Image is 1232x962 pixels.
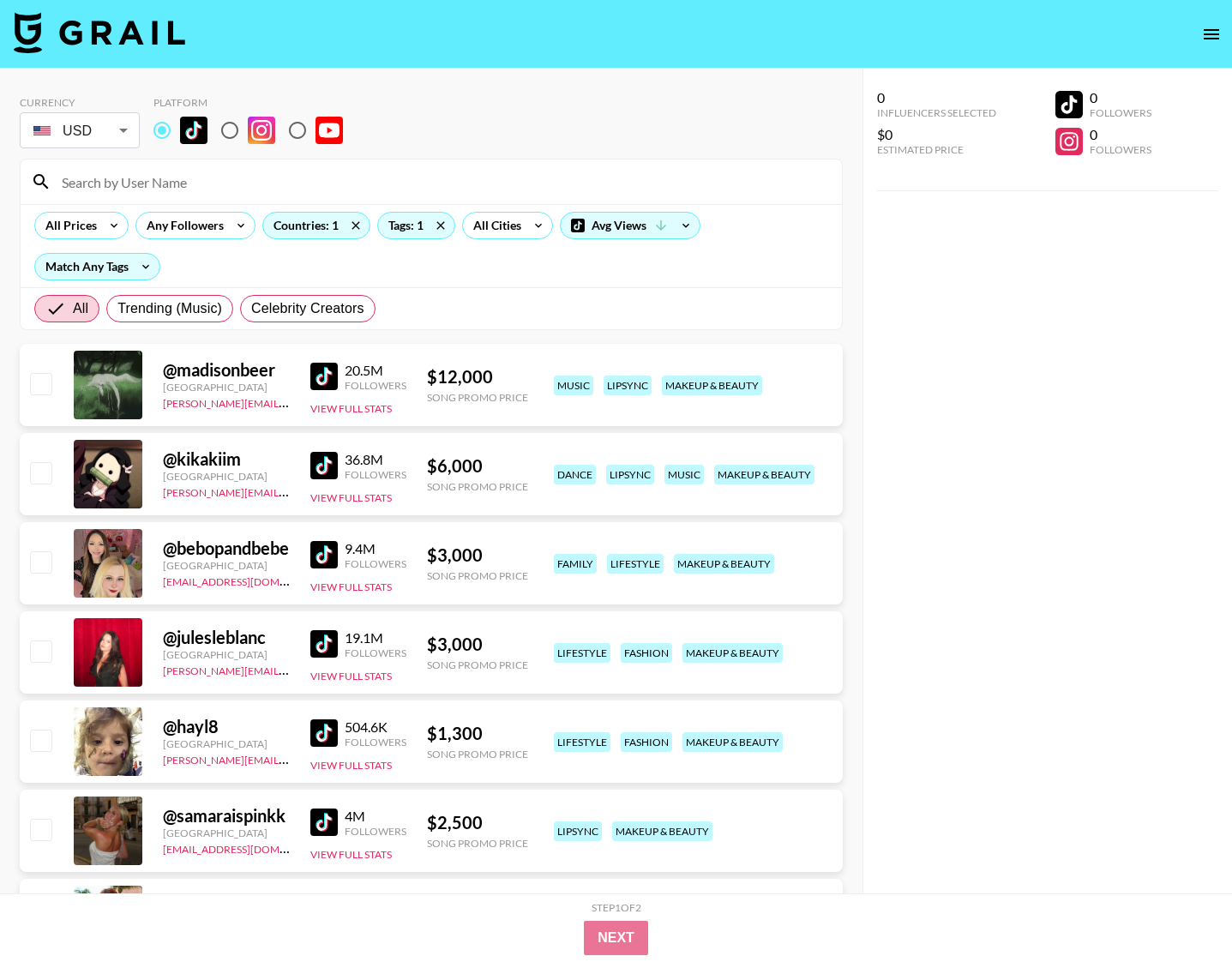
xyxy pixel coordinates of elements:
[378,213,454,238] div: Tags: 1
[310,670,392,682] button: View Full Stats
[554,821,602,841] div: lipsync
[345,808,406,825] div: 4M
[163,572,335,588] a: [EMAIL_ADDRESS][DOMAIN_NAME]
[163,359,290,381] div: @ madisonbeer
[345,362,406,379] div: 20.5M
[877,126,996,143] div: $0
[163,805,290,827] div: @ samaraispinkk
[1090,106,1151,119] div: Followers
[310,580,392,593] button: View Full Stats
[554,643,610,663] div: lifestyle
[606,465,654,484] div: lipsync
[427,723,528,744] div: $ 1,300
[73,298,88,319] span: All
[248,117,275,144] img: Instagram
[427,366,528,388] div: $ 12,000
[310,541,338,568] img: TikTok
[1090,126,1151,143] div: 0
[163,737,290,750] div: [GEOGRAPHIC_DATA]
[310,719,338,747] img: TikTok
[345,468,406,481] div: Followers
[1194,17,1229,51] button: open drawer
[345,379,406,392] div: Followers
[345,718,406,736] div: 504.6K
[20,96,140,109] div: Currency
[345,646,406,659] div: Followers
[714,465,814,484] div: makeup & beauty
[180,117,207,144] img: TikTok
[310,402,392,415] button: View Full Stats
[1146,876,1211,941] iframe: Drift Widget Chat Controller
[1090,89,1151,106] div: 0
[463,213,525,238] div: All Cities
[621,643,672,663] div: fashion
[163,394,417,410] a: [PERSON_NAME][EMAIL_ADDRESS][DOMAIN_NAME]
[345,540,406,557] div: 9.4M
[584,921,648,955] button: Next
[554,376,593,395] div: music
[877,143,996,156] div: Estimated Price
[427,480,528,493] div: Song Promo Price
[592,901,641,914] div: Step 1 of 2
[607,554,664,574] div: lifestyle
[427,569,528,582] div: Song Promo Price
[554,732,610,752] div: lifestyle
[163,559,290,572] div: [GEOGRAPHIC_DATA]
[23,116,136,146] div: USD
[163,470,290,483] div: [GEOGRAPHIC_DATA]
[345,825,406,838] div: Followers
[664,465,704,484] div: music
[427,812,528,833] div: $ 2,500
[674,554,774,574] div: makeup & beauty
[263,213,370,238] div: Countries: 1
[163,827,290,839] div: [GEOGRAPHIC_DATA]
[427,544,528,566] div: $ 3,000
[427,455,528,477] div: $ 6,000
[604,376,652,395] div: lipsync
[14,12,185,53] img: Grail Talent
[427,634,528,655] div: $ 3,000
[427,748,528,761] div: Song Promo Price
[163,716,290,737] div: @ hayl8
[310,363,338,390] img: TikTok
[163,648,290,661] div: [GEOGRAPHIC_DATA]
[163,661,417,677] a: [PERSON_NAME][EMAIL_ADDRESS][DOMAIN_NAME]
[35,254,159,280] div: Match Any Tags
[163,839,335,856] a: [EMAIL_ADDRESS][DOMAIN_NAME]
[163,381,290,394] div: [GEOGRAPHIC_DATA]
[310,491,392,504] button: View Full Stats
[310,452,338,479] img: TikTok
[682,732,783,752] div: makeup & beauty
[153,96,357,109] div: Platform
[554,554,597,574] div: family
[251,298,364,319] span: Celebrity Creators
[682,643,783,663] div: makeup & beauty
[345,557,406,570] div: Followers
[163,448,290,470] div: @ kikakiim
[117,298,222,319] span: Trending (Music)
[612,821,712,841] div: makeup & beauty
[427,837,528,850] div: Song Promo Price
[345,451,406,468] div: 36.8M
[316,117,343,144] img: YouTube
[136,213,227,238] div: Any Followers
[561,213,700,238] div: Avg Views
[163,538,290,559] div: @ bebopandbebe
[310,630,338,658] img: TikTok
[1090,143,1151,156] div: Followers
[877,106,996,119] div: Influencers Selected
[310,759,392,772] button: View Full Stats
[163,750,417,767] a: [PERSON_NAME][EMAIL_ADDRESS][DOMAIN_NAME]
[51,168,832,195] input: Search by User Name
[345,629,406,646] div: 19.1M
[345,736,406,749] div: Followers
[427,658,528,671] div: Song Promo Price
[662,376,762,395] div: makeup & beauty
[35,213,100,238] div: All Prices
[621,732,672,752] div: fashion
[163,627,290,648] div: @ julesleblanc
[310,848,392,861] button: View Full Stats
[310,809,338,836] img: TikTok
[554,465,596,484] div: dance
[163,483,417,499] a: [PERSON_NAME][EMAIL_ADDRESS][DOMAIN_NAME]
